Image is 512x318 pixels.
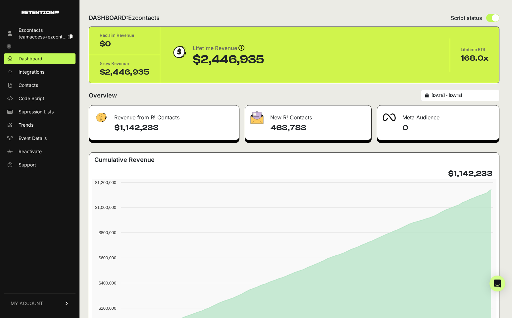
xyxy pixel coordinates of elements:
img: fa-envelope-19ae18322b30453b285274b1b8af3d052b27d846a4fbe8435d1a52b978f639a2.png [250,111,264,124]
div: Meta Audience [377,105,499,125]
span: Dashboard [19,55,42,62]
span: Support [19,161,36,168]
div: $0 [100,39,149,49]
span: Event Details [19,135,47,142]
img: dollar-coin-05c43ed7efb7bc0c12610022525b4bbbb207c7efeef5aecc26f025e68dcafac9.png [171,44,187,60]
div: $2,446,935 [193,53,264,66]
a: Dashboard [4,53,76,64]
a: Ezcontacts teamaccess+ezcont... [4,25,76,42]
h4: $1,142,233 [114,123,234,133]
div: Reclaim Revenue [100,32,149,39]
h3: Cumulative Revenue [94,155,155,164]
h4: 0 [402,123,494,133]
div: Ezcontacts [19,27,73,33]
a: Trends [4,120,76,130]
div: Grow Revenue [100,60,149,67]
div: Lifetime ROI [461,46,488,53]
a: MY ACCOUNT [4,293,76,313]
span: Reactivate [19,148,42,155]
a: Code Script [4,93,76,104]
a: Reactivate [4,146,76,157]
img: fa-meta-2f981b61bb99beabf952f7030308934f19ce035c18b003e963880cc3fabeebb7.png [383,113,396,121]
text: $800,000 [99,230,116,235]
div: Lifetime Revenue [193,44,264,53]
span: Trends [19,122,33,128]
a: Supression Lists [4,106,76,117]
span: Script status [451,14,482,22]
h4: $1,142,233 [448,168,492,179]
h2: Overview [89,91,117,100]
div: Revenue from R! Contacts [89,105,239,125]
span: teamaccess+ezcont... [19,34,67,39]
text: $600,000 [99,255,116,260]
h4: 463,783 [270,123,366,133]
span: MY ACCOUNT [11,300,43,307]
text: $400,000 [99,281,116,286]
h2: DASHBOARD: [89,13,160,23]
img: Retention.com [22,11,59,14]
text: $1,000,000 [95,205,116,210]
a: Contacts [4,80,76,91]
a: Event Details [4,133,76,144]
a: Support [4,159,76,170]
span: Ezcontacts [128,14,160,21]
text: $200,000 [99,306,116,311]
span: Integrations [19,69,44,75]
a: Integrations [4,67,76,77]
div: Open Intercom Messenger [489,276,505,291]
img: fa-dollar-13500eef13a19c4ab2b9ed9ad552e47b0d9fc28b02b83b90ba0e00f96d6372e9.png [94,111,108,124]
span: Supression Lists [19,108,54,115]
span: Code Script [19,95,44,102]
div: 168.0x [461,53,488,64]
div: New R! Contacts [245,105,372,125]
text: $1,200,000 [95,180,116,185]
span: Contacts [19,82,38,89]
div: $2,446,935 [100,67,149,78]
